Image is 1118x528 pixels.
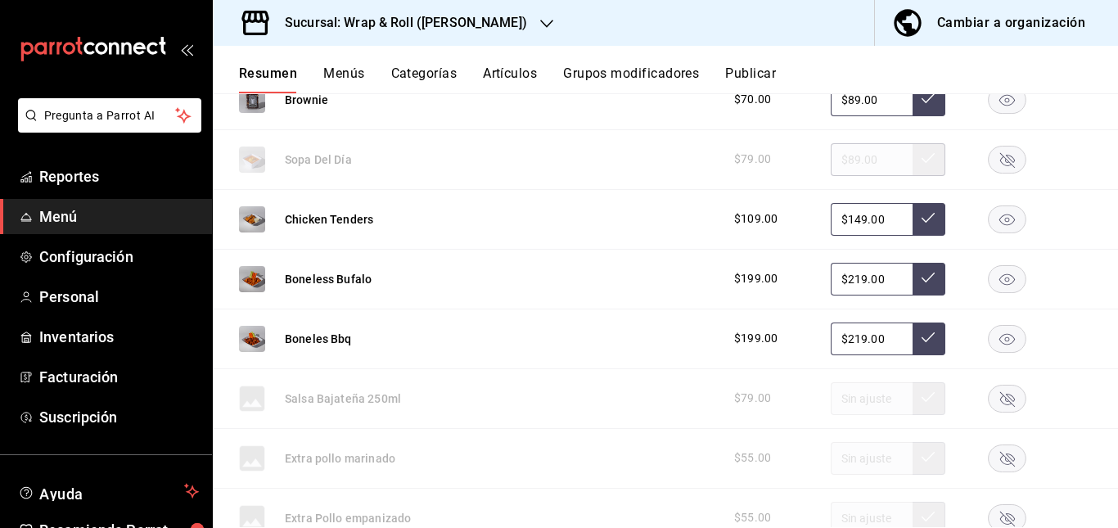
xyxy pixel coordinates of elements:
[323,65,364,93] button: Menús
[483,65,537,93] button: Artículos
[39,406,199,428] span: Suscripción
[734,210,778,228] span: $109.00
[239,65,297,93] button: Resumen
[39,246,199,268] span: Configuración
[831,203,913,236] input: Sin ajuste
[734,330,778,347] span: $199.00
[39,205,199,228] span: Menú
[39,481,178,501] span: Ayuda
[563,65,699,93] button: Grupos modificadores
[239,206,265,232] img: Preview
[39,366,199,388] span: Facturación
[239,87,265,113] img: Preview
[239,266,265,292] img: Preview
[831,83,913,116] input: Sin ajuste
[285,331,352,347] button: Boneles Bbq
[734,270,778,287] span: $199.00
[831,263,913,296] input: Sin ajuste
[39,165,199,187] span: Reportes
[937,11,1085,34] div: Cambiar a organización
[39,326,199,348] span: Inventarios
[391,65,458,93] button: Categorías
[272,13,527,33] h3: Sucursal: Wrap & Roll ([PERSON_NAME])
[831,323,913,355] input: Sin ajuste
[11,119,201,136] a: Pregunta a Parrot AI
[285,271,372,287] button: Boneless Bufalo
[39,286,199,308] span: Personal
[239,65,1118,93] div: navigation tabs
[285,92,328,108] button: Brownie
[725,65,776,93] button: Publicar
[285,211,373,228] button: Chicken Tenders
[180,43,193,56] button: open_drawer_menu
[734,91,771,108] span: $70.00
[44,107,176,124] span: Pregunta a Parrot AI
[239,326,265,352] img: Preview
[18,98,201,133] button: Pregunta a Parrot AI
